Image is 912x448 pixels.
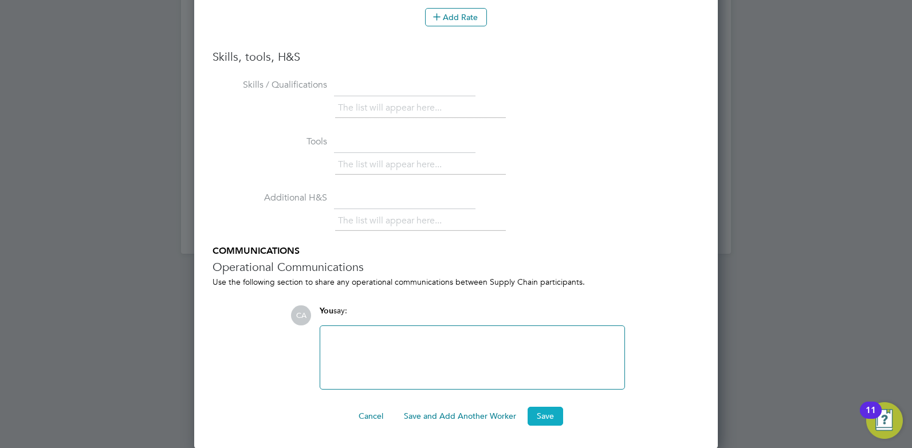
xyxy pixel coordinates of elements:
h3: Skills, tools, H&S [213,49,699,64]
span: You [320,306,333,316]
div: Use the following section to share any operational communications between Supply Chain participants. [213,277,699,287]
button: Cancel [349,407,392,425]
label: Tools [213,136,327,148]
h5: COMMUNICATIONS [213,245,699,257]
li: The list will appear here... [338,157,446,172]
div: 11 [866,410,876,425]
button: Save and Add Another Worker [395,407,525,425]
label: Skills / Qualifications [213,79,327,91]
span: CA [291,305,311,325]
li: The list will appear here... [338,213,446,229]
button: Add Rate [425,8,487,26]
button: Open Resource Center, 11 new notifications [866,402,903,439]
button: Save [528,407,563,425]
h3: Operational Communications [213,260,699,274]
li: The list will appear here... [338,100,446,116]
label: Additional H&S [213,192,327,204]
div: say: [320,305,625,325]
